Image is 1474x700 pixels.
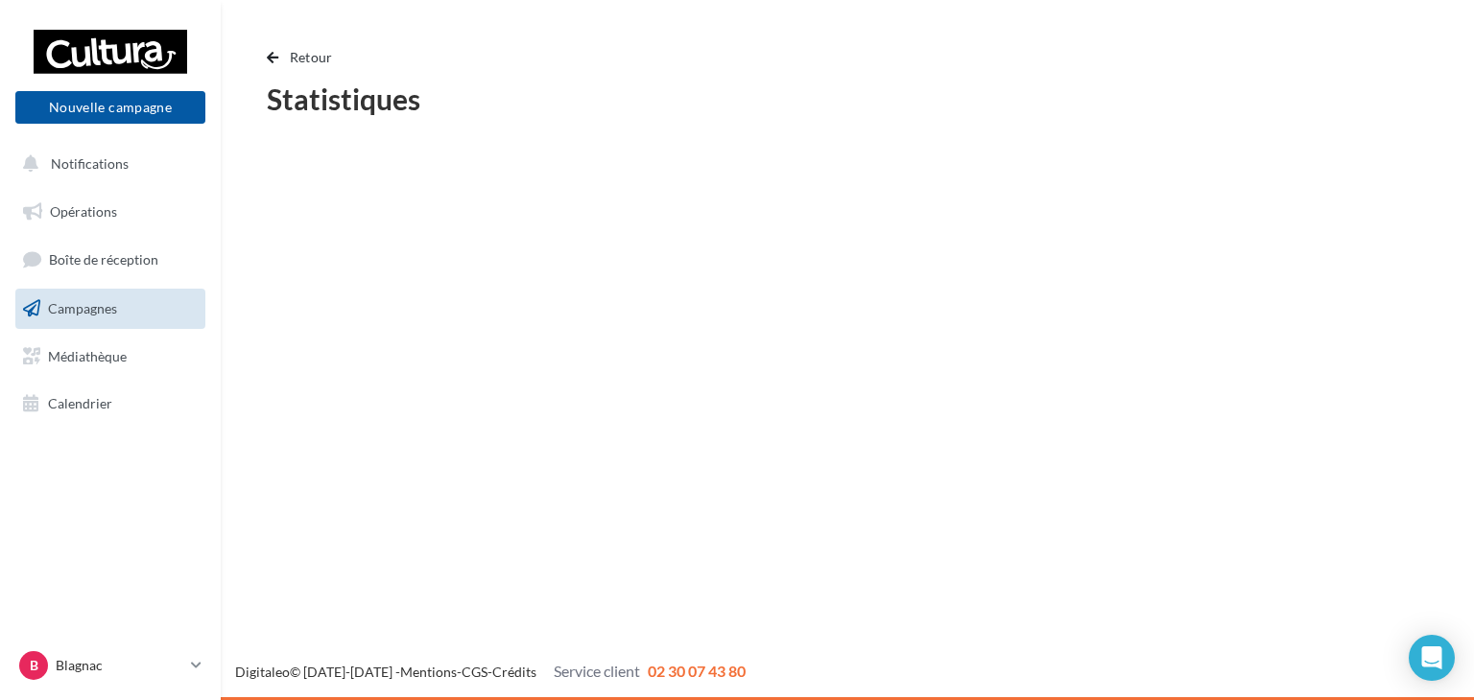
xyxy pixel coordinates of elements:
a: B Blagnac [15,647,205,684]
span: © [DATE]-[DATE] - - - [235,664,746,680]
span: Notifications [51,155,129,172]
span: Calendrier [48,395,112,411]
a: Opérations [12,192,209,232]
a: Digitaleo [235,664,290,680]
a: Crédits [492,664,536,680]
span: Service client [554,662,640,680]
p: Blagnac [56,656,183,675]
a: Mentions [400,664,457,680]
a: Boîte de réception [12,239,209,280]
a: Médiathèque [12,337,209,377]
div: Statistiques [267,84,1428,113]
button: Nouvelle campagne [15,91,205,124]
div: Open Intercom Messenger [1409,635,1455,681]
button: Retour [267,46,341,69]
span: Opérations [50,203,117,220]
span: Retour [290,49,333,65]
a: Campagnes [12,289,209,329]
span: Campagnes [48,300,117,316]
span: Boîte de réception [49,251,158,268]
button: Notifications [12,144,202,184]
a: Calendrier [12,384,209,424]
span: 02 30 07 43 80 [648,662,746,680]
span: Médiathèque [48,347,127,363]
span: B [30,656,38,675]
a: CGS [462,664,487,680]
